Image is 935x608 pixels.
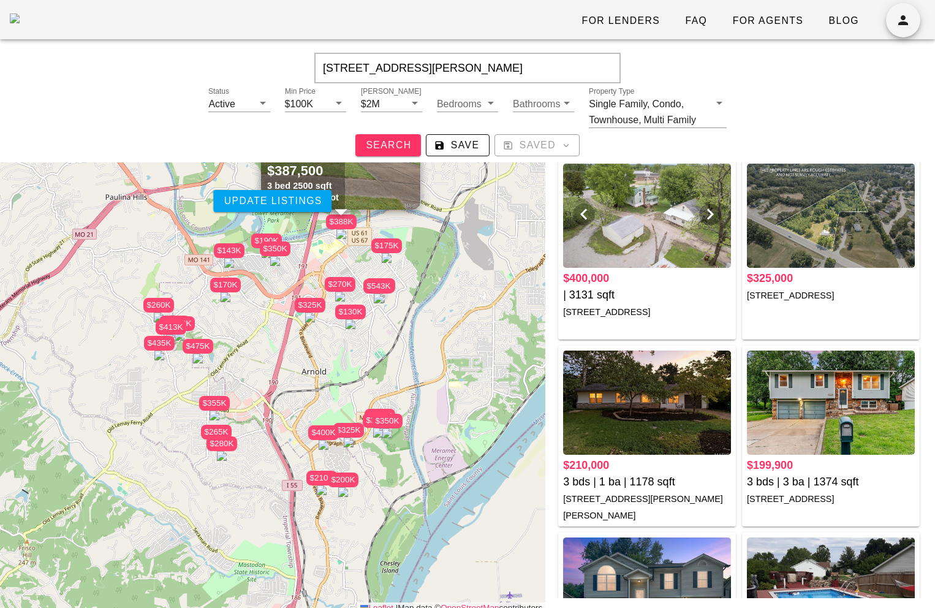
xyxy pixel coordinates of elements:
div: $543K [363,279,394,294]
div: Bathrooms [513,96,574,112]
div: $450K [164,316,195,331]
div: Single Family, [589,99,649,110]
div: $170K [210,278,241,292]
img: triPin.png [344,438,354,447]
button: Next visual [699,203,721,226]
div: $400K [308,425,339,440]
div: $280K [206,436,237,451]
img: triPin.png [166,335,176,344]
button: Save [426,134,490,156]
img: triPin.png [382,253,392,263]
div: 3 bds | 3 ba | 1374 sqft [747,474,915,490]
small: [STREET_ADDRESS] [563,307,650,317]
div: $450K [164,316,195,338]
div: $175K [371,238,402,253]
div: $270K [325,277,355,298]
div: $355K [199,396,230,411]
div: $387,500 [267,162,339,180]
div: $325,000 [747,270,915,287]
div: $543K [363,279,394,300]
span: Saved [505,140,569,151]
div: $525K [365,278,395,300]
div: $210,000 [563,457,731,474]
img: triPin.png [154,351,164,360]
div: $200K [328,473,358,494]
div: $325K [333,423,364,444]
img: triPin.png [317,485,327,495]
div: Townhouse, [589,115,641,126]
div: $325K [333,423,364,438]
div: $190K [251,234,282,255]
div: Bedrooms [437,96,498,112]
div: $265K [201,425,232,439]
div: 10454.4 acres lot [267,192,339,203]
div: Multi Family [644,115,696,126]
img: triPin.png [338,487,348,497]
a: For Agents [722,10,813,32]
div: 3 bds | 1 ba | 1178 sqft [563,474,731,490]
div: $440K [159,316,190,337]
div: $190K [251,234,282,248]
div: $290K [363,413,393,428]
a: For Lenders [571,10,670,32]
div: $170K [210,278,241,299]
iframe: Chat Widget [874,549,935,608]
div: $355K [199,396,230,417]
div: $525K [365,278,395,293]
div: $325K [295,298,325,313]
img: triPin.png [193,354,203,363]
a: $400,000 | 3131 sqft [STREET_ADDRESS] [563,270,731,320]
span: Save [436,140,479,151]
img: triPin.png [217,451,227,461]
div: $388K [326,215,357,236]
div: $143K [214,243,244,265]
img: triPin.png [270,256,280,266]
small: [STREET_ADDRESS][PERSON_NAME][PERSON_NAME] [563,494,723,520]
span: Update listings [223,196,322,207]
div: $388K [326,215,357,229]
div: Property TypeSingle Family,Condo,Townhouse,Multi Family [589,96,726,127]
div: $260K [143,298,174,319]
div: $400,000 [563,270,731,287]
div: $435K [144,336,175,357]
div: 3 bed 2500 sqft [267,180,339,192]
div: Condo, [653,99,684,110]
button: Update listings [213,190,331,212]
div: $350K [372,414,403,428]
div: $475K [183,339,213,354]
img: triPin.png [154,313,164,322]
div: $210K [306,471,337,485]
span: Search [365,140,411,151]
img: triPin.png [346,319,355,329]
div: $130K [335,305,366,319]
div: $435K [144,336,175,351]
a: $199,900 3 bds | 3 ba | 1374 sqft [STREET_ADDRESS] [747,457,915,507]
label: Property Type [589,87,634,96]
a: $210,000 3 bds | 1 ba | 1178 sqft [STREET_ADDRESS][PERSON_NAME][PERSON_NAME] [563,457,731,523]
span: For Agents [732,15,803,26]
img: triPin.png [319,440,328,450]
div: $210K [306,471,337,492]
div: [PERSON_NAME]$2M [361,96,422,112]
img: desktop-logo.png [10,13,20,23]
div: $440K [159,316,190,330]
div: $200K [328,473,358,487]
div: Min Price$100K [285,96,346,112]
div: $265K [201,425,232,446]
label: Min Price [285,87,316,96]
div: $260K [143,298,174,313]
button: Saved [494,134,580,156]
div: $325K [295,298,325,319]
div: $330K [365,409,395,424]
div: StatusActive [208,96,270,112]
div: $350K [372,414,403,435]
img: triPin.png [382,428,392,438]
div: $130K [335,305,366,326]
img: triPin.png [221,292,230,302]
span: Blog [828,15,859,26]
label: Status [208,87,229,96]
input: Enter Your Address, Zipcode or City & State [314,53,621,83]
div: | 3131 sqft [563,287,731,303]
div: $100K [285,99,313,110]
